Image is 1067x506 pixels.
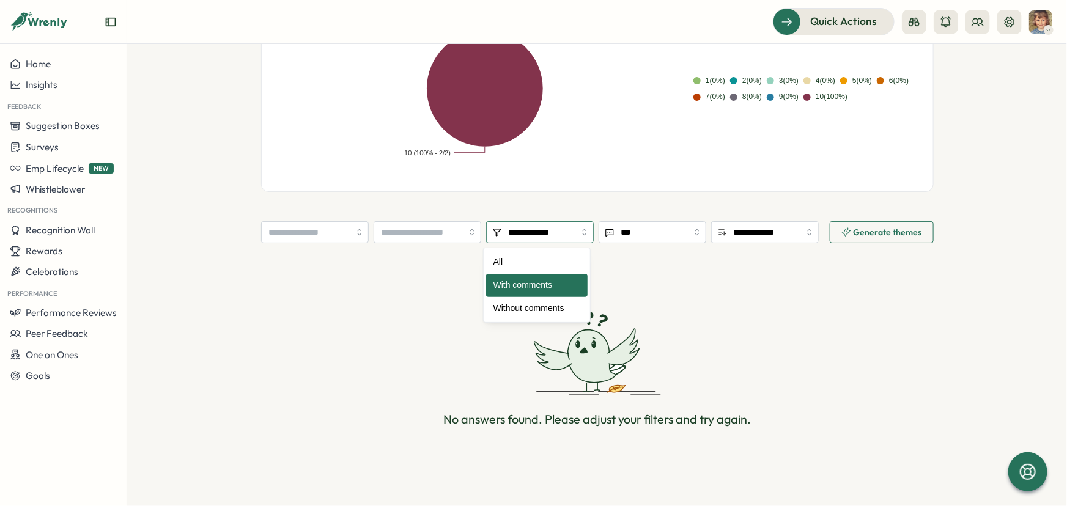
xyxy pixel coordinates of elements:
div: 8 ( 0 %) [742,91,762,103]
span: Insights [26,79,57,90]
span: Home [26,58,51,70]
span: Recognition Wall [26,224,95,236]
button: Generate themes [830,221,934,243]
span: Emp Lifecycle [26,163,84,174]
div: 7 ( 0 %) [706,91,725,103]
span: Rewards [26,245,62,257]
div: 3 ( 0 %) [779,75,799,87]
div: 1 ( 0 %) [706,75,725,87]
span: Performance Reviews [26,307,117,318]
div: 6 ( 0 %) [889,75,909,87]
span: Whistleblower [26,183,85,195]
span: Goals [26,370,50,381]
button: Quick Actions [773,8,895,35]
div: 2 ( 0 %) [742,75,762,87]
text: 10 (100% - 2/2) [404,149,451,156]
div: Without comments [486,297,588,320]
div: 9 ( 0 %) [779,91,799,103]
span: Generate themes [854,228,922,237]
div: All [486,251,588,274]
div: With comments [486,274,588,297]
div: 5 ( 0 %) [852,75,872,87]
div: 4 ( 0 %) [816,75,835,87]
span: Peer Feedback [26,328,88,339]
p: No answers found. Please adjust your filters and try again. [443,410,751,429]
span: Quick Actions [810,13,877,29]
span: Celebrations [26,266,78,277]
span: One on Ones [26,349,78,361]
img: Jane Lapthorne [1029,10,1052,34]
span: Suggestion Boxes [26,120,100,131]
div: 10 ( 100 %) [816,91,847,103]
span: NEW [89,163,114,174]
span: Surveys [26,141,59,153]
button: Expand sidebar [105,16,117,28]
